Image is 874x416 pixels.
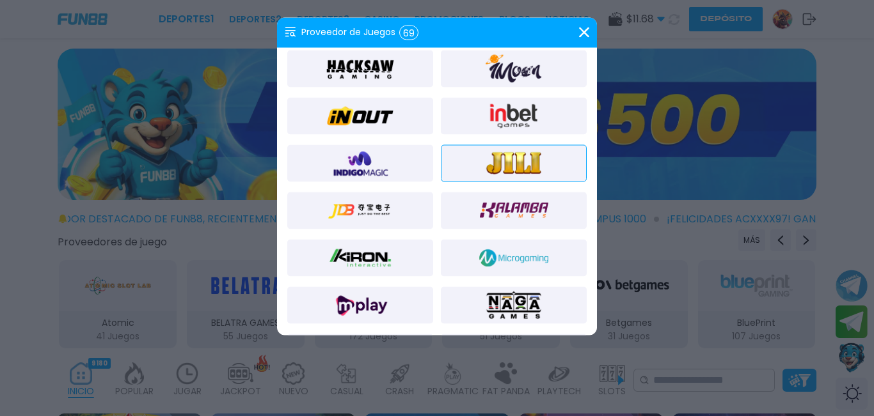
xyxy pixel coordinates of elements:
[399,25,418,40] div: 69
[479,100,548,131] img: InBet
[326,100,395,131] img: INOUT GAME
[479,148,548,178] img: JiLi
[479,289,548,320] img: NAGA
[479,242,548,273] img: MICRO GAMING
[326,53,395,84] img: Hacksaw
[326,148,395,178] img: IndigoMagic
[483,53,544,84] img: IMoon
[479,195,548,226] img: Kalamba
[326,242,395,273] img: Kiron
[326,289,395,320] img: MPlay
[285,25,418,40] div: Proveedor de Juegos
[326,195,395,226] img: Just Do the Best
